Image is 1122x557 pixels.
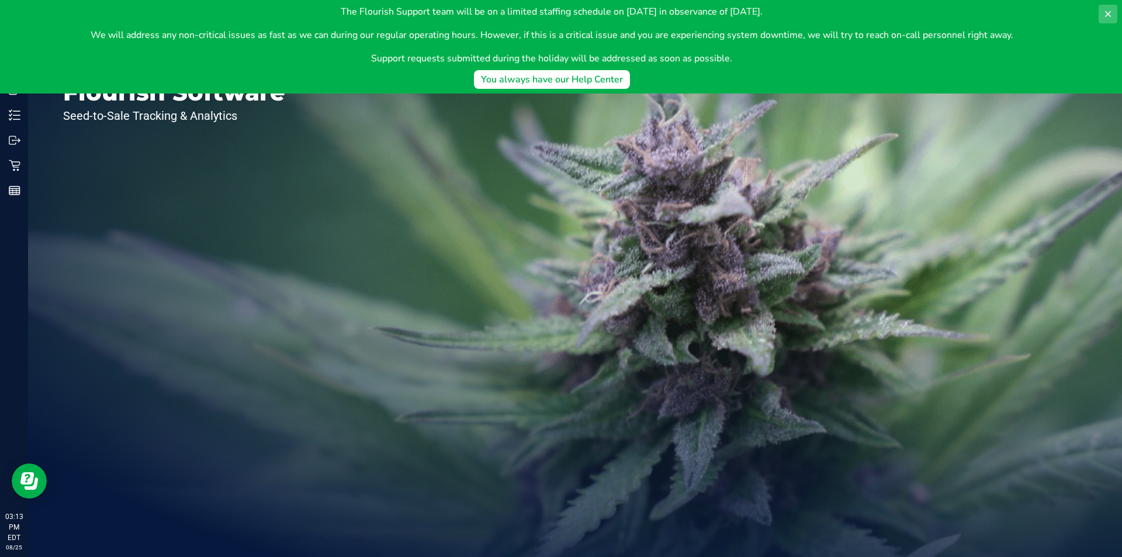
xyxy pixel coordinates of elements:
iframe: Resource center [12,463,47,499]
inline-svg: Inventory [9,109,20,121]
p: Support requests submitted during the holiday will be addressed as soon as possible. [91,51,1013,65]
p: We will address any non-critical issues as fast as we can during our regular operating hours. How... [91,28,1013,42]
inline-svg: Reports [9,185,20,196]
p: Seed-to-Sale Tracking & Analytics [63,110,285,122]
p: 03:13 PM EDT [5,511,23,543]
inline-svg: Retail [9,160,20,171]
p: Flourish Software [63,81,285,104]
p: The Flourish Support team will be on a limited staffing schedule on [DATE] in observance of [DATE]. [91,5,1013,19]
inline-svg: Outbound [9,134,20,146]
p: 08/25 [5,543,23,552]
div: You always have our Help Center [481,72,623,87]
